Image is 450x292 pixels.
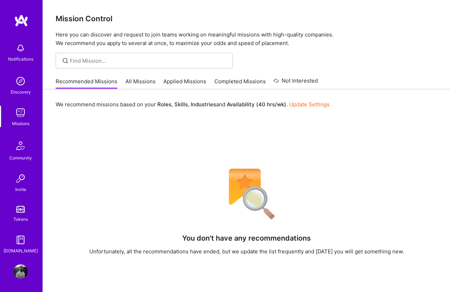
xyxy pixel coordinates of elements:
img: No Results [216,164,277,224]
div: Discovery [11,88,31,96]
div: Invite [15,186,26,193]
img: logo [14,14,28,27]
div: Missions [12,120,29,127]
img: Invite [13,172,28,186]
img: discovery [13,74,28,88]
b: Availability (40 hrs/wk) [227,101,286,108]
a: Applied Missions [163,78,206,89]
div: Tokens [13,215,28,223]
i: icon SearchGrey [61,57,69,65]
img: bell [13,41,28,55]
a: All Missions [125,78,156,89]
a: User Avatar [12,264,29,279]
a: Recommended Missions [56,78,117,89]
a: Completed Missions [214,78,266,89]
b: Skills [174,101,188,108]
a: Not Interested [274,77,318,89]
h4: You don't have any recommendations [182,234,311,242]
p: We recommend missions based on your , , and . [56,101,330,108]
div: Unfortunately, all the recommendations have ended, but we update the list frequently and [DATE] y... [89,248,404,255]
img: Community [12,137,29,154]
img: teamwork [13,106,28,120]
a: Update Settings [289,101,330,108]
input: Find Mission... [70,57,227,64]
b: Industries [191,101,216,108]
h3: Mission Control [56,14,437,23]
b: Roles [157,101,171,108]
div: [DOMAIN_NAME] [4,247,38,254]
img: User Avatar [13,264,28,279]
div: Notifications [8,55,33,63]
p: Here you can discover and request to join teams working on meaningful missions with high-quality ... [56,30,437,47]
img: guide book [13,233,28,247]
img: tokens [16,206,25,213]
div: Community [9,154,32,162]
